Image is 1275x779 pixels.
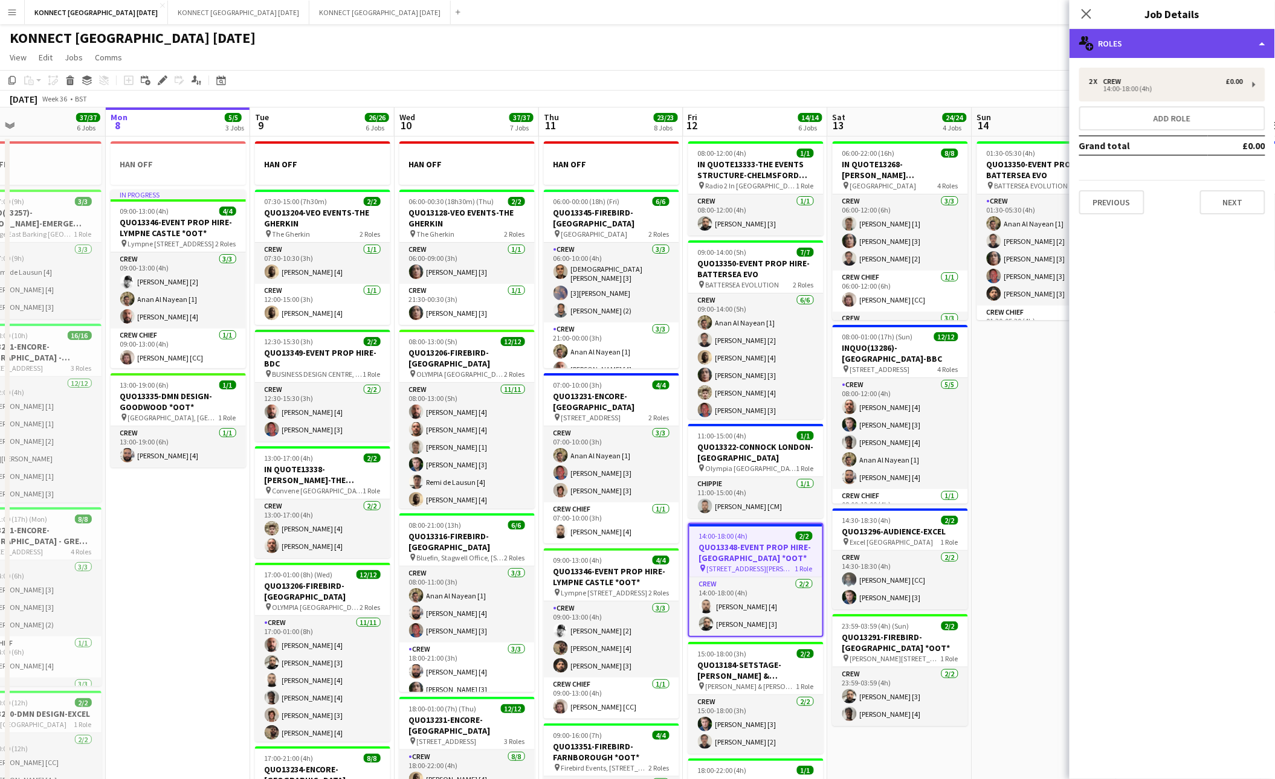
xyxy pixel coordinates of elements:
[399,112,415,123] span: Wed
[111,391,246,412] h3: QUO13335-DMN DESIGN-GOODWOOD *OOT*
[265,570,333,579] span: 17:00-01:00 (8h) (Wed)
[833,508,968,609] app-job-card: 14:30-18:30 (4h)2/2QUO13296-AUDIENCE-EXCEL Excel [GEOGRAPHIC_DATA]1 RoleCrew2/214:30-18:30 (4h)[P...
[409,197,494,206] span: 06:00-00:30 (18h30m) (Thu)
[71,364,92,373] span: 3 Roles
[934,332,958,341] span: 12/12
[417,229,455,239] span: The Gherkin
[111,373,246,467] app-job-card: 13:00-19:00 (6h)1/1QUO13335-DMN DESIGN-GOODWOOD *OOT* [GEOGRAPHIC_DATA], [GEOGRAPHIC_DATA], [GEOG...
[842,149,895,158] span: 06:00-22:00 (16h)
[219,413,236,422] span: 1 Role
[365,113,389,122] span: 26/26
[688,112,698,123] span: Fri
[255,446,390,558] app-job-card: 13:00-17:00 (4h)2/2IN QUOTE13338-[PERSON_NAME]-THE CONVENE Convene [GEOGRAPHIC_DATA], [STREET_ADD...
[544,190,679,368] app-job-card: 06:00-00:00 (18h) (Fri)6/6QUO13345-FIREBIRD-[GEOGRAPHIC_DATA] [GEOGRAPHIC_DATA]2 RolesCrew3/306:0...
[225,113,242,122] span: 5/5
[698,431,747,440] span: 11:00-15:00 (4h)
[688,240,824,419] div: 09:00-14:00 (5h)7/7QUO13350-EVENT PROP HIRE-BATTERSEA EVO BATTERSEA EVOLUTION2 RolesCrew6/609:00-...
[111,112,127,123] span: Mon
[706,280,780,289] span: BATTERSEA EVOLUTION
[544,141,679,185] div: HAN OFF
[417,370,505,379] span: OLYMPIA [GEOGRAPHIC_DATA]
[941,516,958,525] span: 2/2
[65,52,83,63] span: Jobs
[255,383,390,441] app-card-role: Crew2/212:30-15:30 (3h)[PERSON_NAME] [4][PERSON_NAME] [3]
[364,754,381,763] span: 8/8
[544,566,679,588] h3: QUO13346-EVENT PROP HIRE-LYMPNE CASTLE *OOT*
[273,486,363,495] span: Convene [GEOGRAPHIC_DATA], [STREET_ADDRESS] is on [STREET_ADDRESS]
[688,441,824,463] h3: QUO13322-CONNOCK LONDON-[GEOGRAPHIC_DATA]
[357,570,381,579] span: 12/12
[688,642,824,754] div: 15:00-18:00 (3h)2/2QUO13184-SETSTAGE-[PERSON_NAME] & [PERSON_NAME] [PERSON_NAME] & [PERSON_NAME],...
[74,720,92,729] span: 1 Role
[850,365,910,374] span: [STREET_ADDRESS]
[273,603,360,612] span: OLYMPIA [GEOGRAPHIC_DATA]
[505,229,525,239] span: 2 Roles
[797,149,814,158] span: 1/1
[688,258,824,280] h3: QUO13350-EVENT PROP HIRE-BATTERSEA EVO
[561,763,649,772] span: Firebird Events, [STREET_ADDRESS]
[833,159,968,181] h3: IN QUOTE13268-[PERSON_NAME][GEOGRAPHIC_DATA]
[699,531,748,540] span: 14:00-18:00 (4h)
[255,330,390,441] app-job-card: 12:30-15:30 (3h)2/2QUO13349-EVENT PROP HIRE-BDC BUSINESS DESIGN CENTRE, ANGEL1 RoleCrew2/212:30-1...
[833,378,968,489] app-card-role: Crew5/508:00-12:00 (4h)[PERSON_NAME] [4][PERSON_NAME] [3][PERSON_NAME] [4]Anan Al Nayean [1][PERS...
[111,190,246,368] app-job-card: In progress09:00-13:00 (4h)4/4QUO13346-EVENT PROP HIRE-LYMPNE CASTLE *OOT* Lympne [STREET_ADDRESS...
[111,329,246,370] app-card-role: Crew Chief1/109:00-13:00 (4h)[PERSON_NAME] [CC]
[987,149,1036,158] span: 01:30-05:30 (4h)
[833,526,968,537] h3: QUO13296-AUDIENCE-EXCEL
[688,141,824,236] app-job-card: 08:00-12:00 (4h)1/1IN QUOTE13333-THE EVENTS STRUCTURE-CHELMSFORD *OOT* Radio 2 In [GEOGRAPHIC_DAT...
[505,553,525,562] span: 2 Roles
[255,499,390,558] app-card-role: Crew2/213:00-17:00 (4h)[PERSON_NAME] [4][PERSON_NAME] [4]
[653,556,670,565] span: 4/4
[938,181,958,190] span: 4 Roles
[544,207,679,229] h3: QUO13345-FIREBIRD-[GEOGRAPHIC_DATA]
[649,229,670,239] span: 2 Roles
[689,542,822,563] h3: QUO13348-EVENT PROP HIRE-[GEOGRAPHIC_DATA] *OOT*
[1200,190,1265,214] button: Next
[688,293,824,422] app-card-role: Crew6/609:00-14:00 (5h)Anan Al Nayean [1][PERSON_NAME] [2][PERSON_NAME] [4][PERSON_NAME] [3][PERS...
[399,513,535,692] app-job-card: 08:00-21:00 (13h)6/6QUO13316-FIREBIRD-[GEOGRAPHIC_DATA] Bluefin, Stagwell Office, [STREET_ADDRESS...
[1070,29,1275,58] div: Roles
[109,118,127,132] span: 8
[686,118,698,132] span: 12
[850,181,917,190] span: [GEOGRAPHIC_DATA]
[706,181,796,190] span: Radio 2 In [GEOGRAPHIC_DATA], [GEOGRAPHIC_DATA], [GEOGRAPHIC_DATA]. CM2 8FS.
[689,577,822,636] app-card-role: Crew2/214:00-18:00 (4h)[PERSON_NAME] [4][PERSON_NAME] [3]
[938,365,958,374] span: 4 Roles
[399,643,535,719] app-card-role: Crew3/318:00-21:00 (3h)[PERSON_NAME] [4][PERSON_NAME] [3]
[75,515,92,524] span: 8/8
[265,754,314,763] span: 17:00-21:00 (4h)
[399,566,535,643] app-card-role: Crew3/308:00-11:00 (3h)Anan Al Nayean [1][PERSON_NAME] [4][PERSON_NAME] [3]
[833,271,968,312] app-card-role: Crew Chief1/106:00-12:00 (6h)[PERSON_NAME] [CC]
[255,563,390,742] app-job-card: 17:00-01:00 (8h) (Wed)12/12QUO13206-FIREBIRD-[GEOGRAPHIC_DATA] OLYMPIA [GEOGRAPHIC_DATA]2 RolesCr...
[1070,6,1275,22] h3: Job Details
[1089,86,1243,92] div: 14:00-18:00 (4h)
[797,766,814,775] span: 1/1
[77,123,100,132] div: 6 Jobs
[399,330,535,508] div: 08:00-13:00 (5h)12/12QUO13206-FIREBIRD-[GEOGRAPHIC_DATA] OLYMPIA [GEOGRAPHIC_DATA]2 RolesCrew11/1...
[360,229,381,239] span: 2 Roles
[409,521,462,530] span: 08:00-21:00 (13h)
[833,667,968,726] app-card-role: Crew2/223:59-03:59 (4h)[PERSON_NAME] [3][PERSON_NAME] [4]
[833,614,968,726] div: 23:59-03:59 (4h) (Sun)2/2QUO13291-FIREBIRD-[GEOGRAPHIC_DATA] *OOT* [PERSON_NAME][STREET_ADDRESS]-...
[10,29,256,47] h1: KONNECT [GEOGRAPHIC_DATA] [DATE]
[10,52,27,63] span: View
[561,229,628,239] span: [GEOGRAPHIC_DATA]
[544,548,679,719] div: 09:00-13:00 (4h)4/4QUO13346-EVENT PROP HIRE-LYMPNE CASTLE *OOT* Lympne [STREET_ADDRESS]2 RolesCre...
[544,159,679,170] h3: HAN OFF
[797,431,814,440] span: 1/1
[255,159,390,170] h3: HAN OFF
[255,284,390,325] app-card-role: Crew1/112:00-15:00 (3h)[PERSON_NAME] [4]
[111,141,246,185] app-job-card: HAN OFF
[561,413,621,422] span: [STREET_ADDRESS]
[399,159,535,170] h3: HAN OFF
[111,252,246,329] app-card-role: Crew3/309:00-13:00 (4h)[PERSON_NAME] [2]Anan Al Nayean [1][PERSON_NAME] [4]
[793,280,814,289] span: 2 Roles
[255,141,390,185] app-job-card: HAN OFF
[688,424,824,518] div: 11:00-15:00 (4h)1/1QUO13322-CONNOCK LONDON-[GEOGRAPHIC_DATA] Olympia [GEOGRAPHIC_DATA]1 RoleCHIPP...
[168,1,309,24] button: KONNECT [GEOGRAPHIC_DATA] [DATE]
[364,197,381,206] span: 2/2
[399,714,535,736] h3: QUO13231-ENCORE-[GEOGRAPHIC_DATA]
[219,207,236,216] span: 4/4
